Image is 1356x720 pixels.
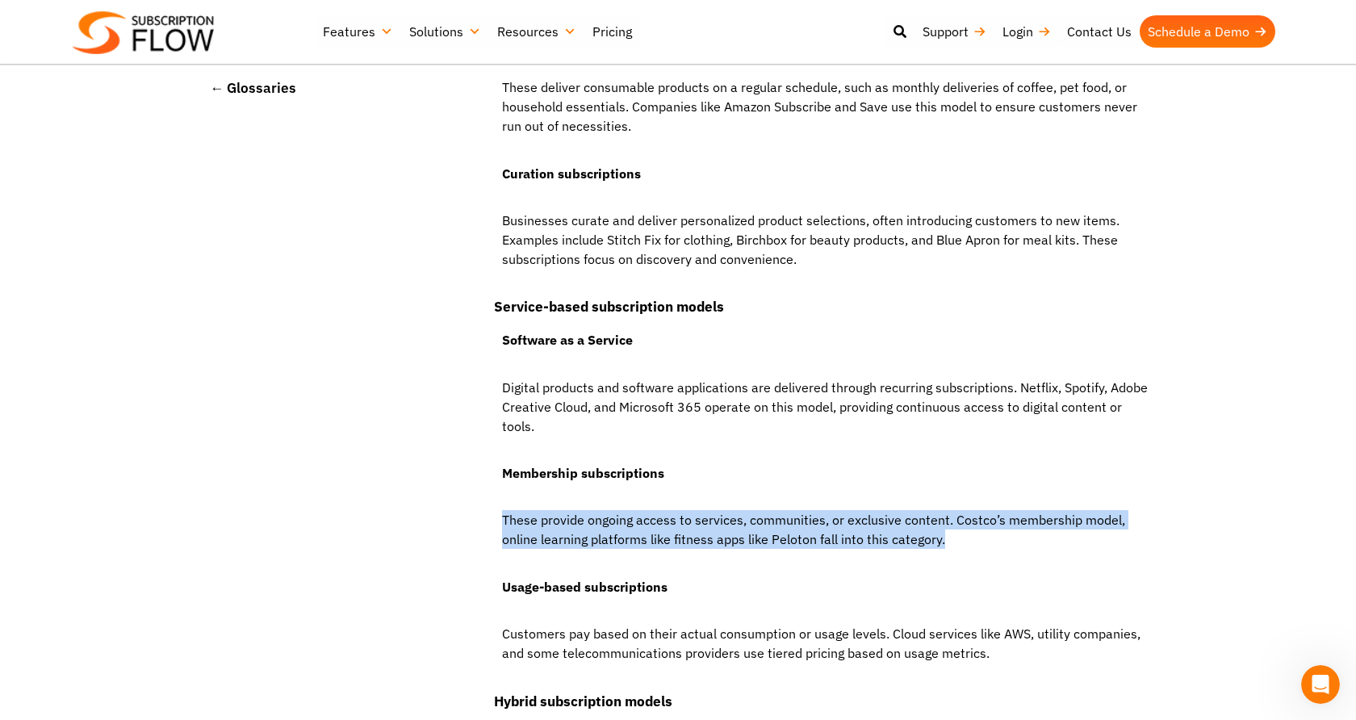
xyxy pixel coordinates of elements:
[210,78,296,97] a: ← Glossaries
[494,77,1154,152] p: These deliver consumable products on a regular schedule, such as monthly deliveries of coffee, pe...
[994,15,1059,48] a: Login
[502,332,633,348] strong: Software as a Service
[502,465,664,481] strong: Membership subscriptions
[584,15,640,48] a: Pricing
[494,510,1154,565] p: These provide ongoing access to services, communities, or exclusive content. Costco’s membership ...
[494,692,672,710] strong: Hybrid subscription models
[494,624,1154,679] p: Customers pay based on their actual consumption or usage levels. Cloud services like AWS, utility...
[494,378,1154,452] p: Digital products and software applications are delivered through recurring subscriptions. Netflix...
[494,297,724,316] strong: Service-based subscription models
[502,579,668,595] strong: Usage-based subscriptions
[315,15,401,48] a: Features
[1301,665,1340,704] iframe: Intercom live chat
[1140,15,1275,48] a: Schedule a Demo
[494,211,1154,285] p: Businesses curate and deliver personalized product selections, often introducing customers to new...
[73,11,214,54] img: Subscriptionflow
[914,15,994,48] a: Support
[489,15,584,48] a: Resources
[502,165,641,182] strong: Curation subscriptions
[401,15,489,48] a: Solutions
[1059,15,1140,48] a: Contact Us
